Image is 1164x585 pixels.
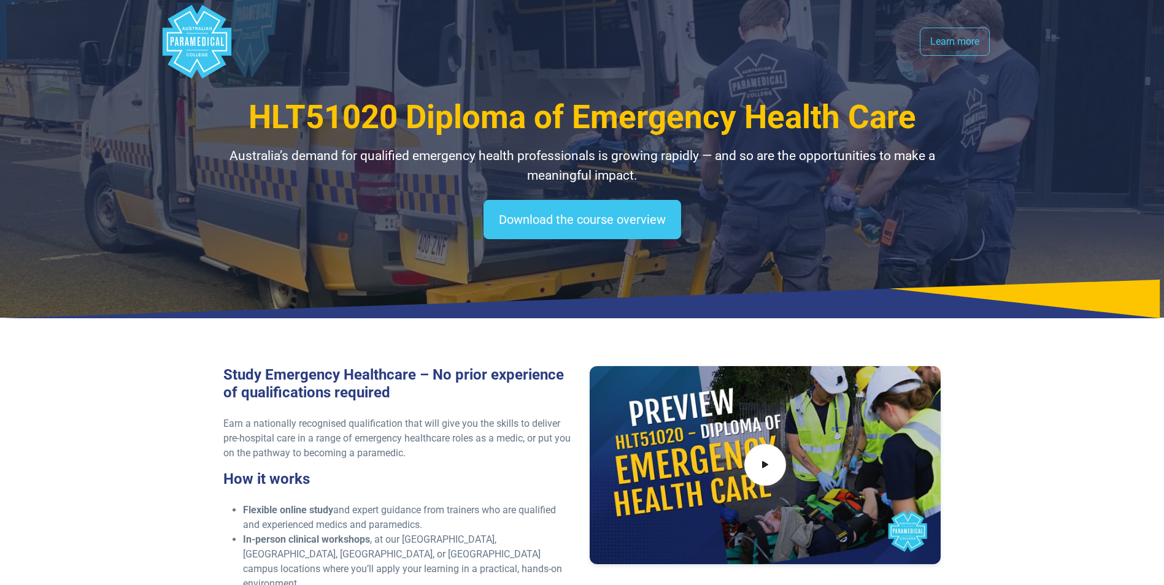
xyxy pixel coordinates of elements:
h3: How it works [223,470,575,488]
p: Australia’s demand for qualified emergency health professionals is growing rapidly — and so are t... [223,147,941,185]
strong: In-person clinical workshops [243,533,370,545]
a: Download the course overview [484,200,681,239]
strong: Flexible online study [243,504,333,516]
span: HLT51020 Diploma of Emergency Health Care [249,98,916,136]
li: and expert guidance from trainers who are qualified and experienced medics and paramedics. [243,503,575,532]
a: Learn more [920,28,990,56]
div: Australian Paramedical College [160,5,234,78]
p: Earn a nationally recognised qualification that will give you the skills to deliver pre-hospital ... [223,416,575,461]
h3: Study Emergency Healthcare – No prior experience of qualifications required [223,366,575,402]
